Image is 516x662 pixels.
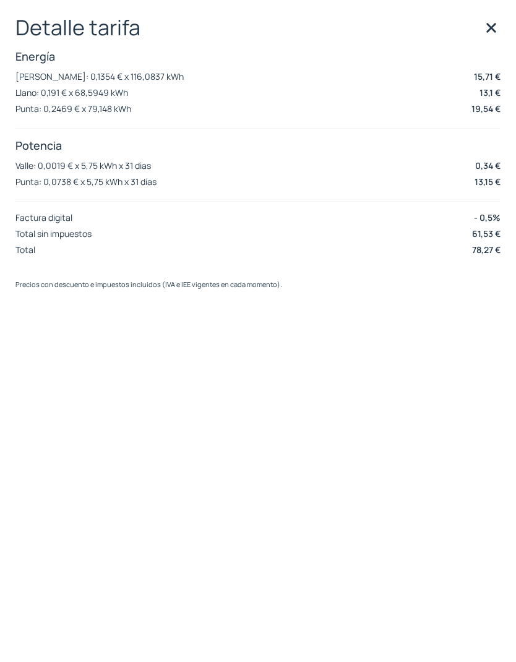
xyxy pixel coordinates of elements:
[15,15,501,40] p: Detalle tarifa
[475,159,501,172] p: 0,34 €
[15,279,501,290] p: Precios con descuento e impuestos incluidos (IVA e IEE vigentes en cada momento).
[15,244,35,256] p: Total
[15,160,151,171] p: Valle: 0,0019 € x 5,75 kWh x 31 dias
[474,211,501,224] p: - 0,5%
[15,87,128,98] p: Llano: 0,191 € x 68,5949 kWh
[15,138,501,153] p: Potencia
[475,175,501,188] p: 13,15 €
[15,228,92,239] p: Total sin impuestos
[15,71,184,82] p: [PERSON_NAME]: 0,1354 € x 116,0837 kWh
[15,49,501,64] p: Energía
[472,227,501,240] p: 61,53 €
[15,103,131,114] p: Punta: 0,2469 € x 79,148 kWh
[472,243,501,256] p: 78,27 €
[479,86,501,99] p: 13,1 €
[471,102,501,115] p: 19,54 €
[15,176,157,187] p: Punta: 0,0738 € x 5,75 kWh x 31 dias
[474,70,501,83] p: 15,71 €
[15,212,72,223] p: Factura digital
